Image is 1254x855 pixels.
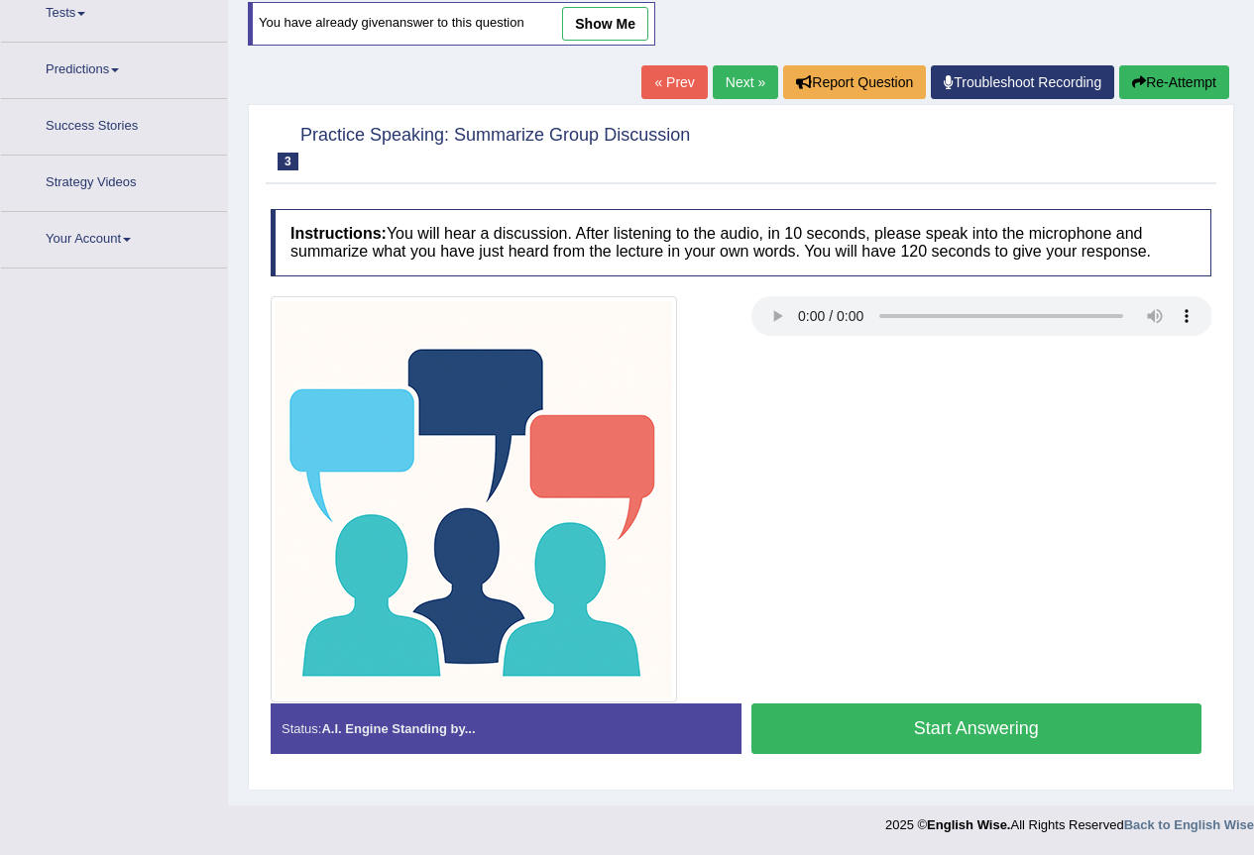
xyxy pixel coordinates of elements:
span: 3 [278,153,298,170]
a: Next » [713,65,778,99]
a: Back to English Wise [1124,817,1254,832]
div: Status: [271,703,741,754]
a: Your Account [1,212,227,262]
a: Troubleshoot Recording [931,65,1114,99]
a: Success Stories [1,99,227,149]
a: show me [562,7,648,41]
a: Strategy Videos [1,156,227,205]
a: Predictions [1,43,227,92]
strong: English Wise. [927,817,1010,832]
h4: You will hear a discussion. After listening to the audio, in 10 seconds, please speak into the mi... [271,209,1211,275]
strong: A.I. Engine Standing by... [321,721,475,736]
div: 2025 © All Rights Reserved [885,805,1254,834]
b: Instructions: [290,225,387,242]
button: Report Question [783,65,926,99]
div: You have already given answer to this question [248,2,655,46]
button: Start Answering [751,703,1202,754]
a: « Prev [641,65,707,99]
h2: Practice Speaking: Summarize Group Discussion [271,121,690,170]
button: Re-Attempt [1119,65,1229,99]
